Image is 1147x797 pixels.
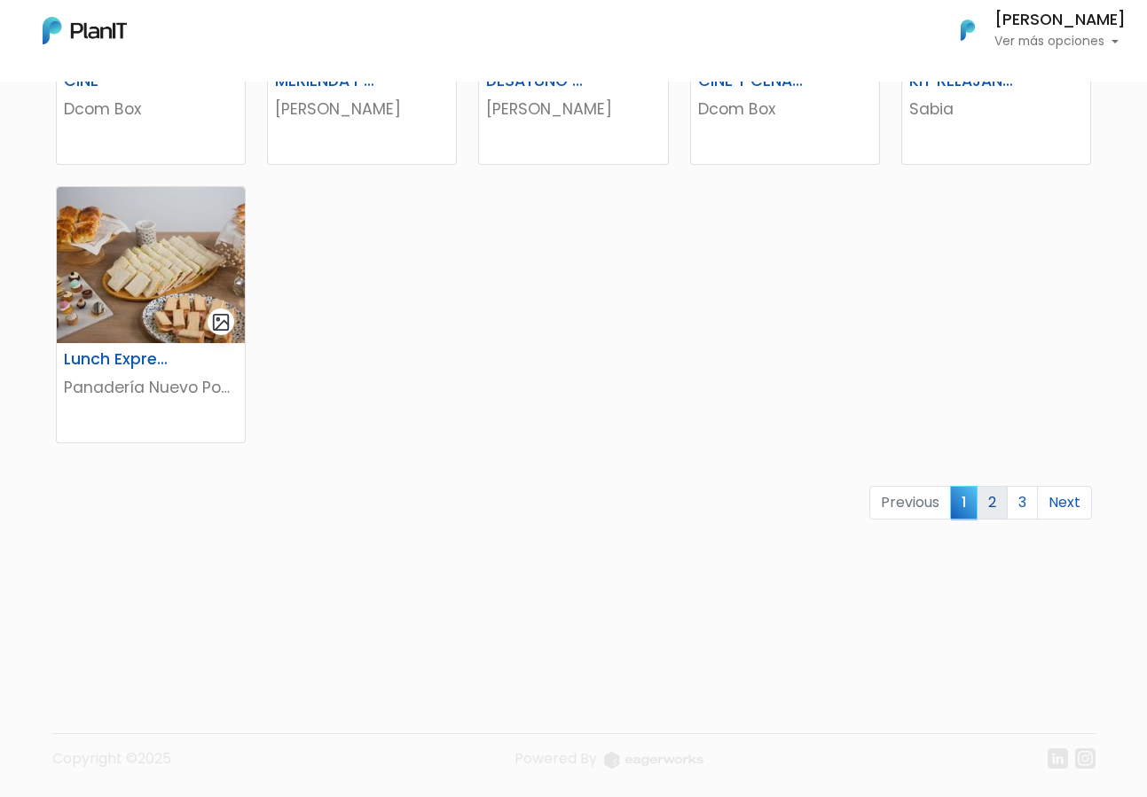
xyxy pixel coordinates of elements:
[91,17,255,51] div: ¿Necesitás ayuda?
[53,350,184,369] h6: Lunch Express 5 personas
[977,486,1008,520] a: 2
[515,748,597,769] span: translation missing: es.layouts.footer.powered_by
[275,98,449,121] p: [PERSON_NAME]
[211,312,232,332] img: gallery-light
[948,11,987,50] img: PlanIt Logo
[909,98,1083,121] p: Sabia
[938,7,1126,53] button: PlanIt Logo [PERSON_NAME] Ver más opciones
[57,187,245,343] img: thumb_WhatsApp_Image_2024-05-07_at_13.48.22.jpeg
[486,98,660,121] p: [PERSON_NAME]
[994,12,1126,28] h6: [PERSON_NAME]
[1075,748,1096,769] img: instagram-7ba2a2629254302ec2a9470e65da5de918c9f3c9a63008f8abed3140a32961bf.svg
[950,486,978,519] span: 1
[64,98,238,121] p: Dcom Box
[52,748,171,783] p: Copyright ©2025
[1048,748,1068,769] img: linkedin-cc7d2dbb1a16aff8e18f147ffe980d30ddd5d9e01409788280e63c91fc390ff4.svg
[994,35,1126,48] p: Ver más opciones
[698,98,872,121] p: Dcom Box
[64,376,238,399] p: Panadería Nuevo Pocitos
[515,748,703,783] a: Powered By
[1037,486,1092,520] a: Next
[43,17,127,44] img: PlanIt Logo
[604,752,703,769] img: logo_eagerworks-044938b0bf012b96b195e05891a56339191180c2d98ce7df62ca656130a436fa.svg
[1007,486,1038,520] a: 3
[56,186,246,443] a: gallery-light Lunch Express 5 personas Panadería Nuevo Pocitos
